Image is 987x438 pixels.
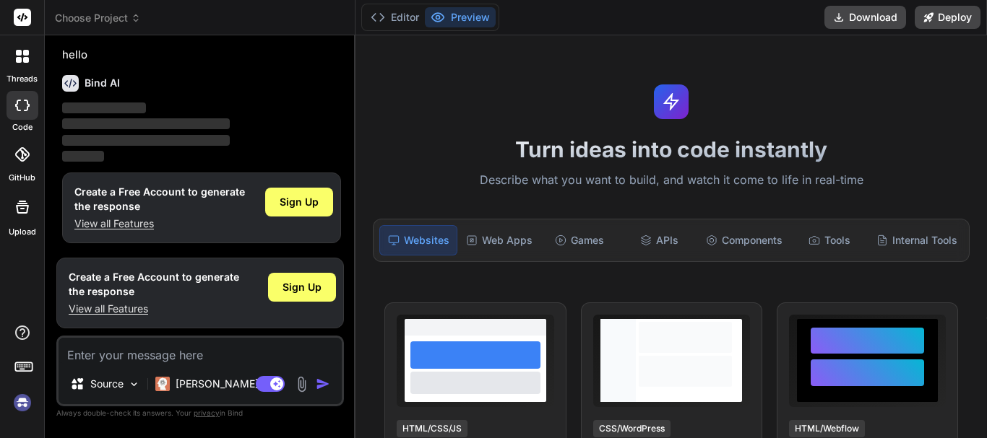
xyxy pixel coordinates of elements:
[74,216,245,231] p: View all Features
[397,420,467,437] div: HTML/CSS/JS
[789,420,865,437] div: HTML/Webflow
[791,225,868,255] div: Tools
[915,6,980,29] button: Deploy
[62,151,104,162] span: ‌
[90,377,124,391] p: Source
[824,6,906,29] button: Download
[9,172,35,184] label: GitHub
[593,420,671,437] div: CSS/WordPress
[316,377,330,391] img: icon
[56,406,344,420] p: Always double-check its answers. Your in Bind
[74,185,245,214] h1: Create a Free Account to generate the response
[364,171,978,190] p: Describe what you want to build, and watch it come to life in real-time
[460,225,538,255] div: Web Apps
[379,225,457,255] div: Websites
[62,118,230,129] span: ‌
[194,408,220,417] span: privacy
[128,378,140,390] img: Pick Models
[10,390,35,415] img: signin
[364,136,978,162] h1: Turn ideas into code instantly
[62,47,341,63] p: hello
[55,11,141,25] span: Choose Project
[176,377,283,391] p: [PERSON_NAME] 4 S..
[365,7,425,27] button: Editor
[155,377,170,391] img: Claude 4 Sonnet
[62,102,146,113] span: ‌
[7,73,38,85] label: threads
[621,225,697,255] div: APIs
[280,195,319,209] span: Sign Up
[700,225,788,255] div: Components
[425,7,496,27] button: Preview
[871,225,963,255] div: Internal Tools
[541,225,618,255] div: Games
[12,121,33,133] label: code
[62,135,230,146] span: ‌
[69,270,239,299] h1: Create a Free Account to generate the response
[85,76,120,90] h6: Bind AI
[69,302,239,316] p: View all Features
[293,376,310,393] img: attachment
[283,280,322,294] span: Sign Up
[9,226,36,238] label: Upload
